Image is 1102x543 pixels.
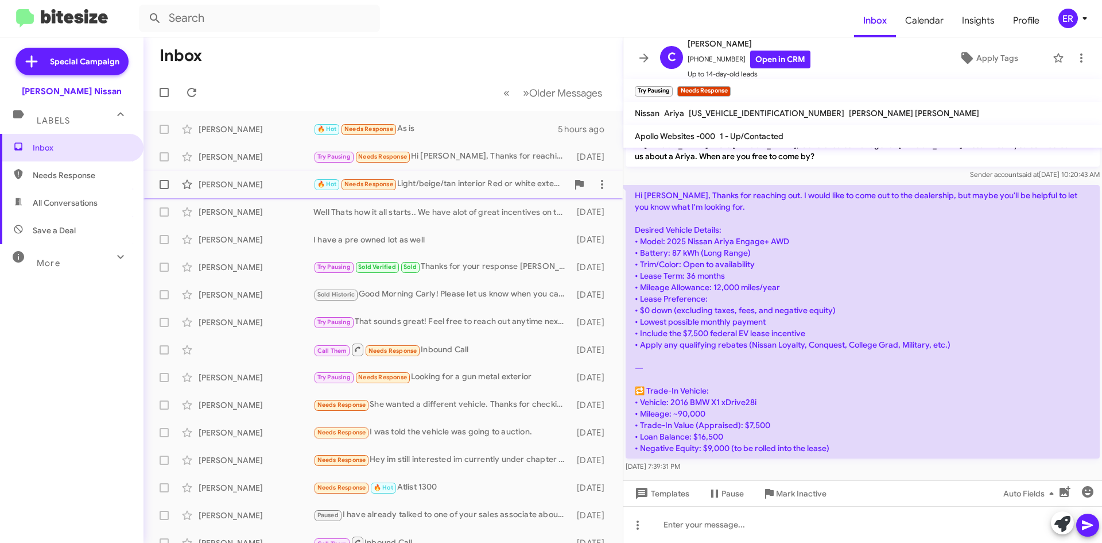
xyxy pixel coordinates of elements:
[633,483,689,504] span: Templates
[994,483,1068,504] button: Auto Fields
[1019,170,1039,179] span: said at
[199,151,313,163] div: [PERSON_NAME]
[753,483,836,504] button: Mark Inactive
[699,483,753,504] button: Pause
[571,317,614,328] div: [DATE]
[313,315,571,329] div: That sounds great! Feel free to reach out anytime next month. I'll be here to assist you with the...
[571,234,614,245] div: [DATE]
[313,453,571,467] div: Hey im still interested im currently under chapter 13 bankruptcy
[15,48,129,75] a: Special Campaign
[571,372,614,383] div: [DATE]
[317,180,337,188] span: 🔥 Hot
[313,206,571,218] div: Well Thats how it all starts.. We have alot of great incentives on the Z. I would love to show yo...
[317,401,366,409] span: Needs Response
[313,150,571,163] div: Hi [PERSON_NAME], Thanks for reaching out. I would like to come out to the dealership, but maybe ...
[626,185,1100,459] p: Hi [PERSON_NAME], Thanks for reaching out. I would like to come out to the dealership, but maybe ...
[317,318,351,326] span: Try Pausing
[313,509,571,522] div: I have already talked to one of your sales associate about the car, and when I can make it up the...
[929,48,1047,68] button: Apply Tags
[313,426,571,439] div: I was told the vehicle was going to auction.
[199,261,313,273] div: [PERSON_NAME]
[571,206,614,218] div: [DATE]
[668,48,676,67] span: C
[523,86,529,100] span: »
[571,482,614,494] div: [DATE]
[199,289,313,301] div: [PERSON_NAME]
[626,134,1100,167] p: Hi [PERSON_NAME] this is [PERSON_NAME], General Sales Manager at [PERSON_NAME] Nissan. I saw you ...
[139,5,380,32] input: Search
[33,225,76,236] span: Save a Deal
[571,151,614,163] div: [DATE]
[313,481,571,494] div: Atlist 1300
[313,288,571,301] div: Good Morning Carly! Please let us know when you can stop by, and I will let my Salesperson, [PERS...
[571,510,614,521] div: [DATE]
[558,124,614,135] div: 5 hours ago
[199,206,313,218] div: [PERSON_NAME]
[953,4,1004,37] a: Insights
[776,483,826,504] span: Mark Inactive
[199,482,313,494] div: [PERSON_NAME]
[689,108,844,118] span: [US_VEHICLE_IDENTIFICATION_NUMBER]
[37,258,60,268] span: More
[571,261,614,273] div: [DATE]
[199,234,313,245] div: [PERSON_NAME]
[626,462,680,471] span: [DATE] 7:39:31 PM
[664,108,684,118] span: Ariya
[1004,4,1049,37] a: Profile
[720,131,783,141] span: 1 - Up/Contacted
[50,56,119,67] span: Special Campaign
[896,4,953,37] a: Calendar
[199,510,313,521] div: [PERSON_NAME]
[358,153,407,160] span: Needs Response
[368,347,417,355] span: Needs Response
[317,373,351,381] span: Try Pausing
[688,68,810,80] span: Up to 14-day-old leads
[854,4,896,37] a: Inbox
[160,47,202,65] h1: Inbox
[688,51,810,68] span: [PHONE_NUMBER]
[571,344,614,356] div: [DATE]
[22,86,122,97] div: [PERSON_NAME] Nissan
[317,125,337,133] span: 🔥 Hot
[497,81,609,105] nav: Page navigation example
[317,263,351,271] span: Try Pausing
[571,427,614,438] div: [DATE]
[635,131,715,141] span: Apollo Websites -000
[970,170,1100,179] span: Sender account [DATE] 10:20:43 AM
[199,455,313,466] div: [PERSON_NAME]
[623,483,699,504] button: Templates
[317,291,355,298] span: Sold Historic
[1003,483,1058,504] span: Auto Fields
[199,399,313,411] div: [PERSON_NAME]
[317,429,366,436] span: Needs Response
[313,260,571,274] div: Thanks for your response [PERSON_NAME]! I see [PERSON_NAME] does have your apt set for [DATE] @12...
[571,399,614,411] div: [DATE]
[721,483,744,504] span: Pause
[313,371,571,384] div: Looking for a gun metal exterior
[313,234,571,245] div: I have a pre owned lot as well
[344,180,393,188] span: Needs Response
[677,86,730,97] small: Needs Response
[750,51,810,68] a: Open in CRM
[374,484,393,491] span: 🔥 Hot
[199,179,313,190] div: [PERSON_NAME]
[1058,9,1078,28] div: ER
[635,86,673,97] small: Try Pausing
[313,178,568,191] div: Light/beige/tan interior Red or white exterior
[571,289,614,301] div: [DATE]
[317,347,347,355] span: Call Them
[976,48,1018,68] span: Apply Tags
[1049,9,1089,28] button: ER
[516,81,609,105] button: Next
[529,87,602,99] span: Older Messages
[688,37,810,51] span: [PERSON_NAME]
[313,122,558,136] div: As is
[849,108,979,118] span: [PERSON_NAME] [PERSON_NAME]
[403,263,417,271] span: Sold
[317,456,366,464] span: Needs Response
[317,511,339,519] span: Paused
[199,427,313,438] div: [PERSON_NAME]
[37,115,70,126] span: Labels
